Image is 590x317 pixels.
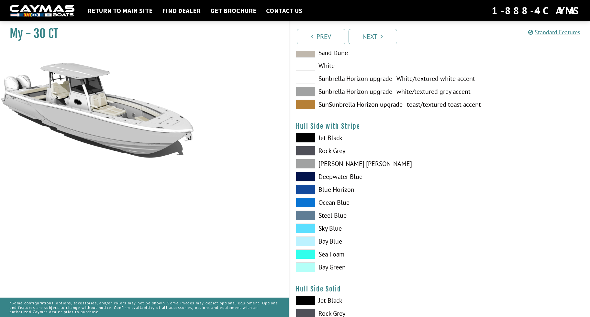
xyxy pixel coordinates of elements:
img: white-logo-c9c8dbefe5ff5ceceb0f0178aa75bf4bb51f6bca0971e226c86eb53dfe498488.png [10,5,74,17]
label: Steel Blue [296,211,433,220]
label: Jet Black [296,296,433,305]
label: Blue Horizon [296,185,433,194]
label: Sand Dune [296,48,433,58]
label: SunSunbrella Horizon upgrade - toast/textured toast accent [296,100,433,109]
label: Sunbrella Horizon upgrade - White/textured white accent [296,74,433,83]
label: Sky Blue [296,224,433,233]
a: Find Dealer [159,6,204,15]
h4: Hull Side Solid [296,285,584,293]
label: White [296,61,433,71]
label: Deepwater Blue [296,172,433,181]
label: Sunbrella Horizon upgrade - white/textured grey accent [296,87,433,96]
p: *Some configurations, options, accessories, and/or colors may not be shown. Some images may depic... [10,298,279,317]
h1: My - 30 CT [10,27,273,41]
label: Sea Foam [296,249,433,259]
a: Prev [297,29,345,44]
a: Next [349,29,397,44]
h4: Hull Side with Stripe [296,122,584,130]
a: Contact Us [263,6,306,15]
label: Bay Green [296,262,433,272]
a: Return to main site [84,6,156,15]
a: Get Brochure [207,6,260,15]
label: Ocean Blue [296,198,433,207]
label: [PERSON_NAME] [PERSON_NAME] [296,159,433,169]
label: Jet Black [296,133,433,143]
div: 1-888-4CAYMAS [492,4,580,18]
label: Bay Blue [296,236,433,246]
a: Standard Features [528,28,580,36]
label: Rock Grey [296,146,433,156]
